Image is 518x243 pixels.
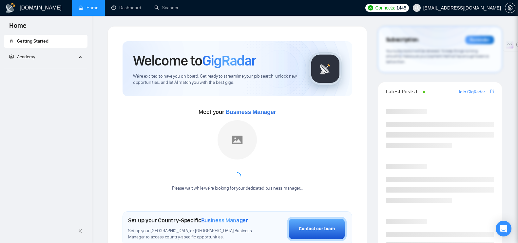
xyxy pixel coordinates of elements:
[505,5,515,10] span: setting
[201,217,248,224] span: Business Manager
[414,6,419,10] span: user
[386,48,489,64] span: Your subscription will be renewed. To keep things running smoothly, make sure your payment method...
[4,35,87,48] li: Getting Started
[496,221,511,236] div: Open Intercom Messenger
[386,87,421,96] span: Latest Posts from the GigRadar Community
[17,38,48,44] span: Getting Started
[133,73,298,86] span: We're excited to have you on board. Get ready to streamline your job search, unlock new opportuni...
[232,171,242,181] span: loading
[168,185,307,192] div: Please wait while we're looking for your dedicated business manager...
[78,228,85,234] span: double-left
[299,225,335,233] div: Contact our team
[505,3,515,13] button: setting
[9,54,14,59] span: fund-projection-screen
[5,3,16,13] img: logo
[287,217,347,241] button: Contact our team
[128,228,254,240] span: Set up your [GEOGRAPHIC_DATA] or [GEOGRAPHIC_DATA] Business Manager to access country-specific op...
[218,120,257,159] img: placeholder.png
[505,5,515,10] a: setting
[225,109,276,115] span: Business Manager
[133,52,256,69] h1: Welcome to
[368,5,373,10] img: upwork-logo.png
[9,54,35,60] span: Academy
[79,5,98,10] a: homeHome
[154,5,179,10] a: searchScanner
[465,36,494,44] div: Reminder
[309,52,342,85] img: gigradar-logo.png
[202,52,256,69] span: GigRadar
[17,54,35,60] span: Academy
[4,66,87,70] li: Academy Homepage
[375,4,395,11] span: Connects:
[199,108,276,116] span: Meet your
[111,5,141,10] a: dashboardDashboard
[9,39,14,43] span: rocket
[4,21,32,35] span: Home
[458,88,489,96] a: Join GigRadar Slack Community
[128,217,248,224] h1: Set up your Country-Specific
[396,4,406,11] span: 1445
[386,34,418,46] span: Subscription
[490,89,494,94] span: export
[490,88,494,95] a: export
